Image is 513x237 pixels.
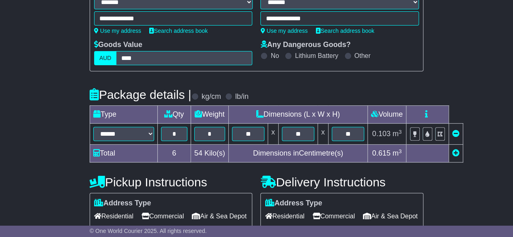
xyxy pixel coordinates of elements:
[316,28,374,34] a: Search address book
[393,130,402,138] span: m
[260,28,307,34] a: Use my address
[318,124,328,145] td: x
[157,106,191,124] td: Qty
[399,129,402,135] sup: 3
[367,106,406,124] td: Volume
[268,124,278,145] td: x
[363,210,418,222] span: Air & Sea Depot
[90,88,191,101] h4: Package details |
[191,145,228,162] td: Kilo(s)
[194,149,202,157] span: 54
[393,149,402,157] span: m
[94,41,142,49] label: Goods Value
[157,145,191,162] td: 6
[90,106,157,124] td: Type
[235,92,249,101] label: lb/in
[149,28,208,34] a: Search address book
[372,130,391,138] span: 0.103
[399,148,402,154] sup: 3
[90,228,207,234] span: © One World Courier 2025. All rights reserved.
[90,145,157,162] td: Total
[142,210,184,222] span: Commercial
[191,106,228,124] td: Weight
[452,130,459,138] a: Remove this item
[192,210,247,222] span: Air & Sea Depot
[202,92,221,101] label: kg/cm
[94,28,141,34] a: Use my address
[354,52,371,60] label: Other
[265,210,304,222] span: Residential
[270,52,279,60] label: No
[452,149,459,157] a: Add new item
[94,199,151,208] label: Address Type
[94,51,117,65] label: AUD
[228,145,367,162] td: Dimensions in Centimetre(s)
[94,210,133,222] span: Residential
[90,175,253,189] h4: Pickup Instructions
[260,175,423,189] h4: Delivery Instructions
[228,106,367,124] td: Dimensions (L x W x H)
[265,199,322,208] label: Address Type
[313,210,355,222] span: Commercial
[295,52,338,60] label: Lithium Battery
[372,149,391,157] span: 0.615
[260,41,350,49] label: Any Dangerous Goods?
